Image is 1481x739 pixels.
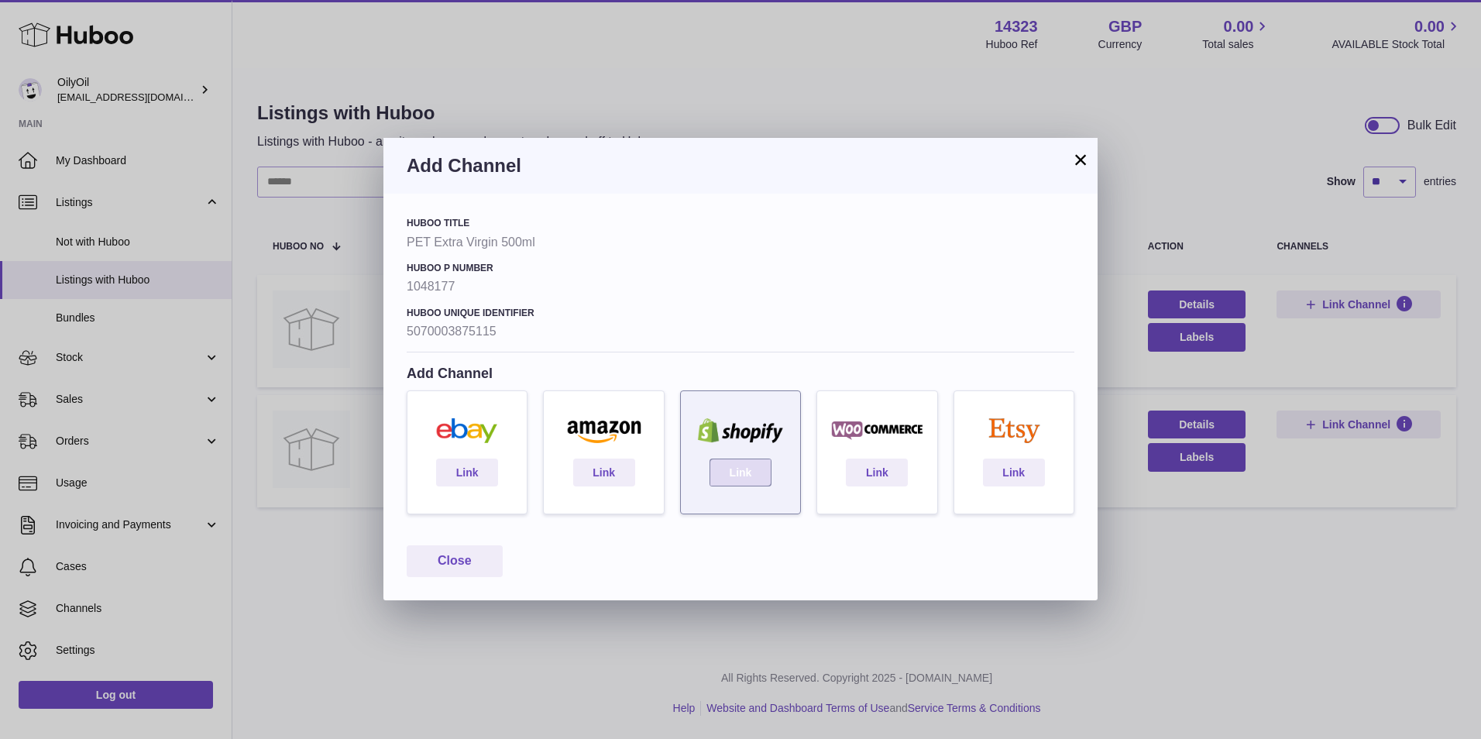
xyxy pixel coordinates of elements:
a: Link [573,459,635,486]
h4: Huboo Unique Identifier [407,307,1074,319]
h4: Huboo Title [407,217,1074,229]
img: amazon [552,418,655,443]
strong: PET Extra Virgin 500ml [407,234,1074,251]
img: shopify [689,418,792,443]
a: Link [846,459,908,486]
a: Link [710,459,771,486]
img: woocommerce [825,418,929,443]
img: etsy [962,418,1066,443]
strong: 1048177 [407,278,1074,295]
h4: Huboo P number [407,262,1074,274]
img: ebay [415,418,519,443]
strong: 5070003875115 [407,323,1074,340]
a: Link [983,459,1045,486]
button: × [1071,150,1090,169]
h3: Add Channel [407,153,1074,178]
button: Close [407,545,503,577]
a: Link [436,459,498,486]
h4: Add Channel [407,364,1074,383]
